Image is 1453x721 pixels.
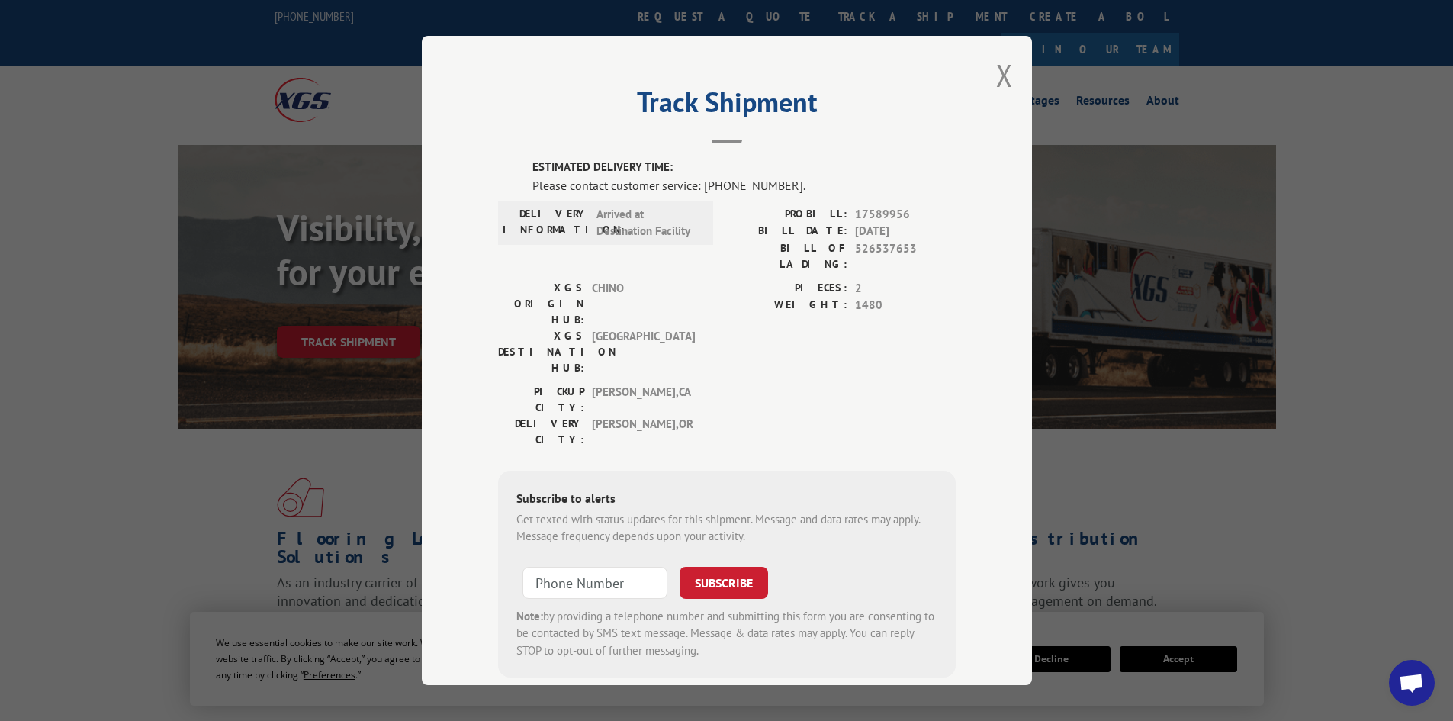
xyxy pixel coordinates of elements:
[596,206,699,240] span: Arrived at Destination Facility
[727,297,847,314] label: WEIGHT:
[996,55,1013,95] button: Close modal
[592,384,695,416] span: [PERSON_NAME] , CA
[498,280,584,328] label: XGS ORIGIN HUB:
[855,223,956,240] span: [DATE]
[592,416,695,448] span: [PERSON_NAME] , OR
[727,206,847,224] label: PROBILL:
[855,280,956,298] span: 2
[532,176,956,195] div: Please contact customer service: [PHONE_NUMBER].
[516,609,543,623] strong: Note:
[1389,660,1435,706] a: Open chat
[498,328,584,376] label: XGS DESTINATION HUB:
[727,223,847,240] label: BILL DATE:
[532,159,956,176] label: ESTIMATED DELIVERY TIME:
[592,280,695,328] span: CHINO
[516,489,937,511] div: Subscribe to alerts
[498,92,956,121] h2: Track Shipment
[855,240,956,272] span: 526537653
[680,567,768,599] button: SUBSCRIBE
[516,608,937,660] div: by providing a telephone number and submitting this form you are consenting to be contacted by SM...
[498,384,584,416] label: PICKUP CITY:
[727,240,847,272] label: BILL OF LADING:
[855,206,956,224] span: 17589956
[592,328,695,376] span: [GEOGRAPHIC_DATA]
[855,297,956,314] span: 1480
[516,511,937,546] div: Get texted with status updates for this shipment. Message and data rates may apply. Message frequ...
[522,567,667,599] input: Phone Number
[503,206,589,240] label: DELIVERY INFORMATION:
[727,280,847,298] label: PIECES:
[498,416,584,448] label: DELIVERY CITY:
